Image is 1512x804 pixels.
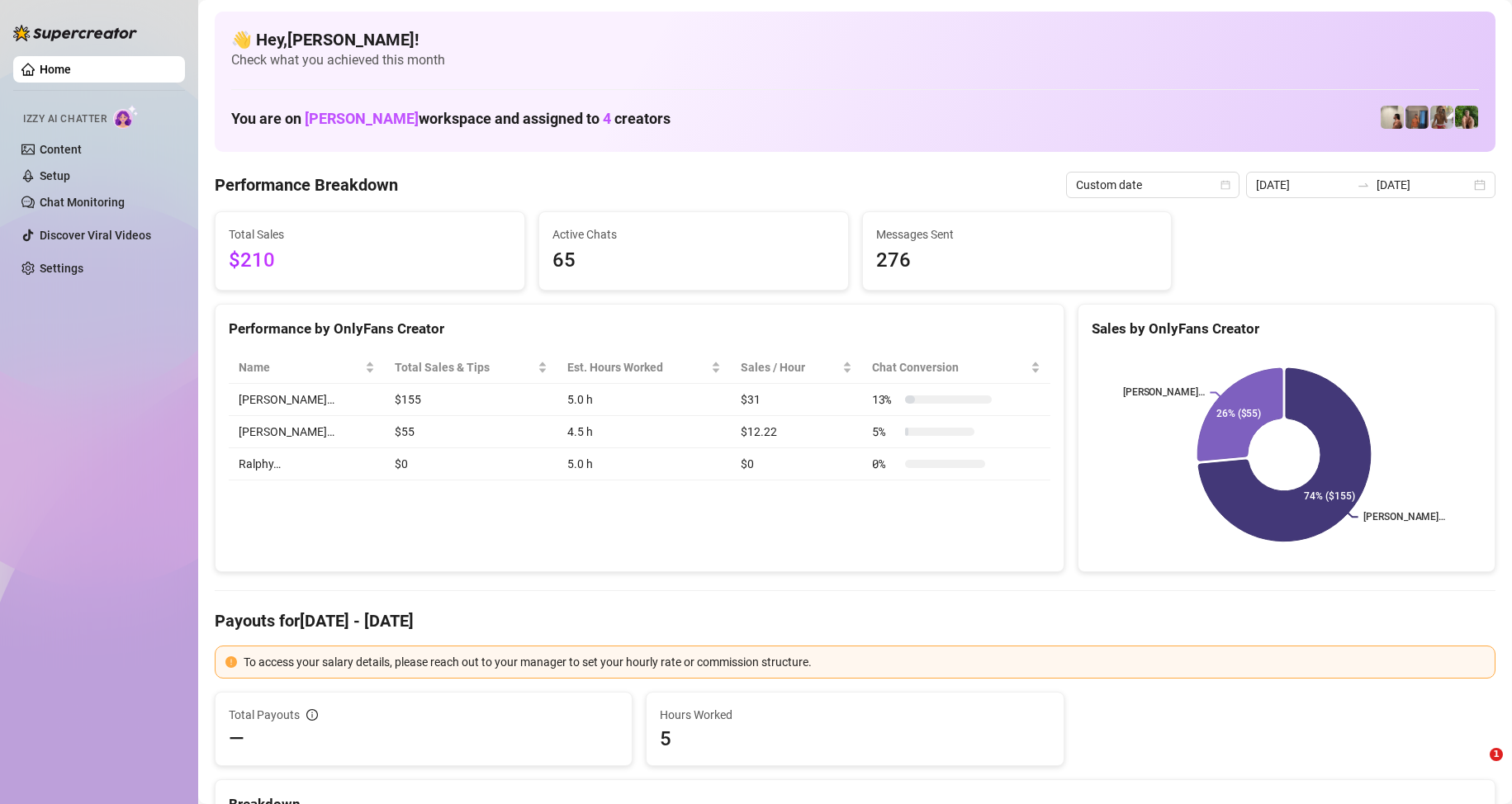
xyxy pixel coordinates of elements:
[552,245,835,277] span: 65
[215,609,1495,632] h4: Payouts for [DATE] - [DATE]
[231,51,1479,69] span: Check what you achieved this month
[660,726,1050,752] span: 5
[876,225,1159,244] span: Messages Sent
[215,173,398,196] h4: Performance Breakdown
[872,455,898,473] span: 0 %
[395,358,534,376] span: Total Sales & Tips
[231,110,671,128] h1: You are on workspace and assigned to creators
[229,352,385,384] th: Name
[1363,512,1446,523] text: [PERSON_NAME]…
[872,358,1027,376] span: Chat Conversion
[1381,106,1404,129] img: Ralphy
[229,318,1050,340] div: Performance by OnlyFans Creator
[872,423,898,441] span: 5 %
[385,416,557,448] td: $55
[731,384,862,416] td: $31
[23,111,107,127] span: Izzy AI Chatter
[660,706,1050,724] span: Hours Worked
[741,358,839,376] span: Sales / Hour
[603,110,611,127] span: 4
[231,28,1479,51] h4: 👋 Hey, [PERSON_NAME] !
[40,196,125,209] a: Chat Monitoring
[306,709,318,721] span: info-circle
[40,229,151,242] a: Discover Viral Videos
[1405,106,1429,129] img: Wayne
[552,225,835,244] span: Active Chats
[229,416,385,448] td: [PERSON_NAME]…
[1377,176,1471,194] input: End date
[385,384,557,416] td: $155
[244,653,1485,671] div: To access your salary details, please reach out to your manager to set your hourly rate or commis...
[876,245,1159,277] span: 276
[731,416,862,448] td: $12.22
[229,706,300,724] span: Total Payouts
[229,384,385,416] td: [PERSON_NAME]…
[229,726,244,752] span: —
[1256,176,1350,194] input: Start date
[1357,178,1370,192] span: swap-right
[1092,318,1481,340] div: Sales by OnlyFans Creator
[239,358,362,376] span: Name
[1076,173,1230,197] span: Custom date
[567,358,708,376] div: Est. Hours Worked
[557,416,731,448] td: 4.5 h
[557,384,731,416] td: 5.0 h
[229,245,511,277] span: $210
[731,448,862,480] td: $0
[385,352,557,384] th: Total Sales & Tips
[862,352,1050,384] th: Chat Conversion
[1221,180,1230,190] span: calendar
[557,448,731,480] td: 5.0 h
[113,105,139,129] img: AI Chatter
[13,25,137,41] img: logo-BBDzfeDw.svg
[40,63,71,76] a: Home
[229,448,385,480] td: Ralphy…
[40,169,70,182] a: Setup
[1357,178,1370,192] span: to
[872,390,898,409] span: 13 %
[40,262,83,275] a: Settings
[385,448,557,480] td: $0
[1456,748,1495,787] iframe: Intercom live chat
[40,143,82,156] a: Content
[1430,106,1453,129] img: Nathaniel
[225,656,237,668] span: exclamation-circle
[1122,387,1205,399] text: [PERSON_NAME]…
[229,225,511,244] span: Total Sales
[1490,748,1503,761] span: 1
[731,352,862,384] th: Sales / Hour
[305,110,419,127] span: [PERSON_NAME]
[1455,106,1478,129] img: Nathaniel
